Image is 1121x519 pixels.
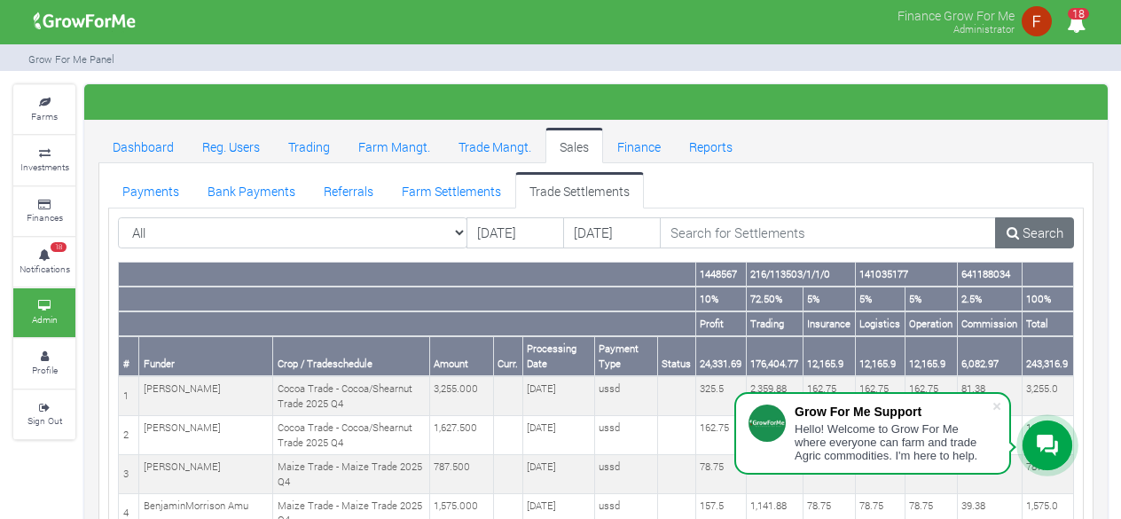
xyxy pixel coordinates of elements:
[898,4,1015,25] p: Finance Grow For Me
[803,287,855,311] th: 5%
[27,211,63,224] small: Finances
[139,336,273,376] th: Funder
[855,336,905,376] th: 12,165.9
[957,376,1022,415] td: 81.38
[522,376,594,415] td: [DATE]
[444,128,545,163] a: Trade Mangt.
[515,172,644,208] a: Trade Settlements
[522,416,594,455] td: [DATE]
[1019,4,1054,39] img: growforme image
[274,128,344,163] a: Trading
[695,455,746,494] td: 78.75
[695,376,746,415] td: 325.5
[98,128,188,163] a: Dashboard
[13,288,75,337] a: Admin
[594,336,657,376] th: Payment Type
[803,336,855,376] th: 12,165.9
[13,85,75,134] a: Farms
[695,336,746,376] th: 24,331.69
[108,172,193,208] a: Payments
[695,263,746,287] th: 1448567
[657,336,695,376] th: Status
[13,136,75,185] a: Investments
[429,376,493,415] td: 3,255.000
[746,263,855,287] th: 216/113503/1/1/0
[855,311,905,336] th: Logistics
[13,187,75,236] a: Finances
[32,364,58,376] small: Profile
[1022,336,1073,376] th: 243,316.9
[28,52,114,66] small: Grow For Me Panel
[388,172,515,208] a: Farm Settlements
[953,22,1015,35] small: Administrator
[119,336,139,376] th: #
[905,311,957,336] th: Operation
[273,416,429,455] td: Cocoa Trade - Cocoa/Shearnut Trade 2025 Q4
[310,172,388,208] a: Referrals
[795,405,992,419] div: Grow For Me Support
[13,238,75,287] a: 18 Notifications
[344,128,444,163] a: Farm Mangt.
[957,336,1022,376] th: 6,082.97
[905,376,957,415] td: 162.75
[1022,287,1073,311] th: 100%
[675,128,747,163] a: Reports
[995,217,1074,249] a: Search
[32,313,58,326] small: Admin
[695,416,746,455] td: 162.75
[429,416,493,455] td: 1,627.500
[139,416,273,455] td: [PERSON_NAME]
[20,161,69,173] small: Investments
[493,336,522,376] th: Curr.
[660,217,997,249] input: Search for Settlements
[1022,376,1073,415] td: 3,255.0
[119,416,139,455] td: 2
[545,128,603,163] a: Sales
[273,455,429,494] td: Maize Trade - Maize Trade 2025 Q4
[855,263,957,287] th: 141035177
[193,172,310,208] a: Bank Payments
[803,376,855,415] td: 162.75
[273,336,429,376] th: Crop / Tradeschedule
[1059,17,1094,34] a: 18
[273,376,429,415] td: Cocoa Trade - Cocoa/Shearnut Trade 2025 Q4
[139,455,273,494] td: [PERSON_NAME]
[119,455,139,494] td: 3
[563,217,661,249] input: DD/MM/YYYY
[957,263,1022,287] th: 641188034
[31,110,58,122] small: Farms
[803,311,855,336] th: Insurance
[746,311,803,336] th: Trading
[139,376,273,415] td: [PERSON_NAME]
[746,287,803,311] th: 72.50%
[594,416,657,455] td: ussd
[957,287,1022,311] th: 2.5%
[746,376,803,415] td: 2,359.88
[522,455,594,494] td: [DATE]
[51,242,67,253] span: 18
[746,336,803,376] th: 176,404.77
[13,339,75,388] a: Profile
[905,336,957,376] th: 12,165.9
[855,376,905,415] td: 162.75
[20,263,70,275] small: Notifications
[905,287,957,311] th: 5%
[795,422,992,462] div: Hello! Welcome to Grow For Me where everyone can farm and trade Agric commodities. I'm here to help.
[13,390,75,439] a: Sign Out
[522,336,594,376] th: Processing Date
[429,455,493,494] td: 787.500
[855,287,905,311] th: 5%
[466,217,564,249] input: DD/MM/YYYY
[603,128,675,163] a: Finance
[695,287,746,311] th: 10%
[695,311,746,336] th: Profit
[1022,311,1073,336] th: Total
[27,414,62,427] small: Sign Out
[594,455,657,494] td: ussd
[429,336,493,376] th: Amount
[27,4,142,39] img: growforme image
[1068,8,1089,20] span: 18
[119,376,139,415] td: 1
[188,128,274,163] a: Reg. Users
[957,311,1022,336] th: Commission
